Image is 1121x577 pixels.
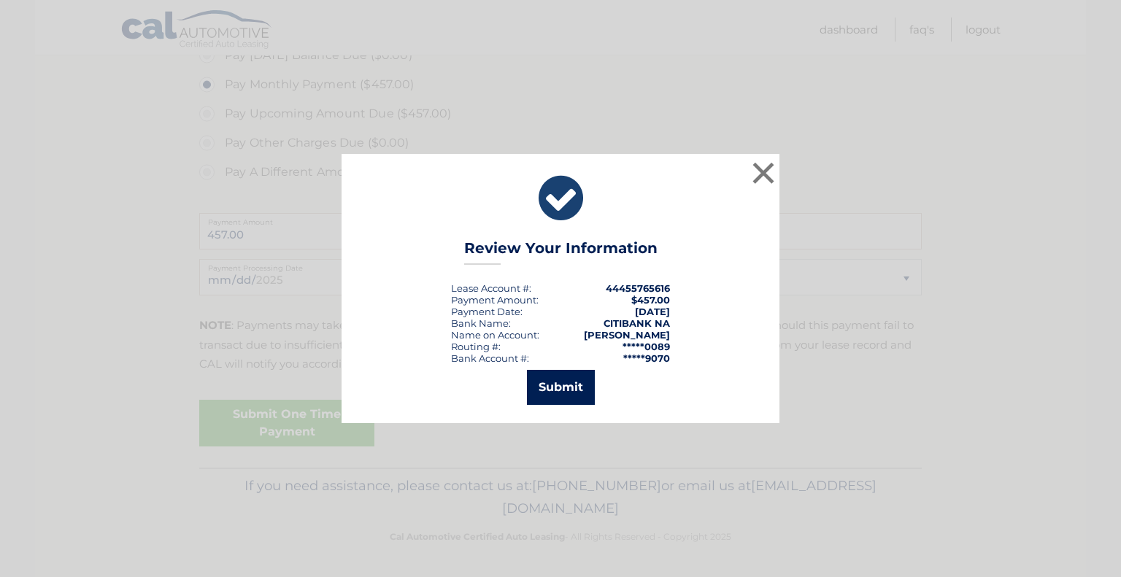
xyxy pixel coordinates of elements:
div: Lease Account #: [451,282,531,294]
div: Payment Amount: [451,294,539,306]
strong: 44455765616 [606,282,670,294]
div: Routing #: [451,341,501,352]
button: Submit [527,370,595,405]
h3: Review Your Information [464,239,658,265]
strong: [PERSON_NAME] [584,329,670,341]
div: : [451,306,523,317]
strong: CITIBANK NA [604,317,670,329]
span: $457.00 [631,294,670,306]
div: Bank Account #: [451,352,529,364]
button: × [749,158,778,187]
span: [DATE] [635,306,670,317]
div: Name on Account: [451,329,539,341]
span: Payment Date [451,306,520,317]
div: Bank Name: [451,317,511,329]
